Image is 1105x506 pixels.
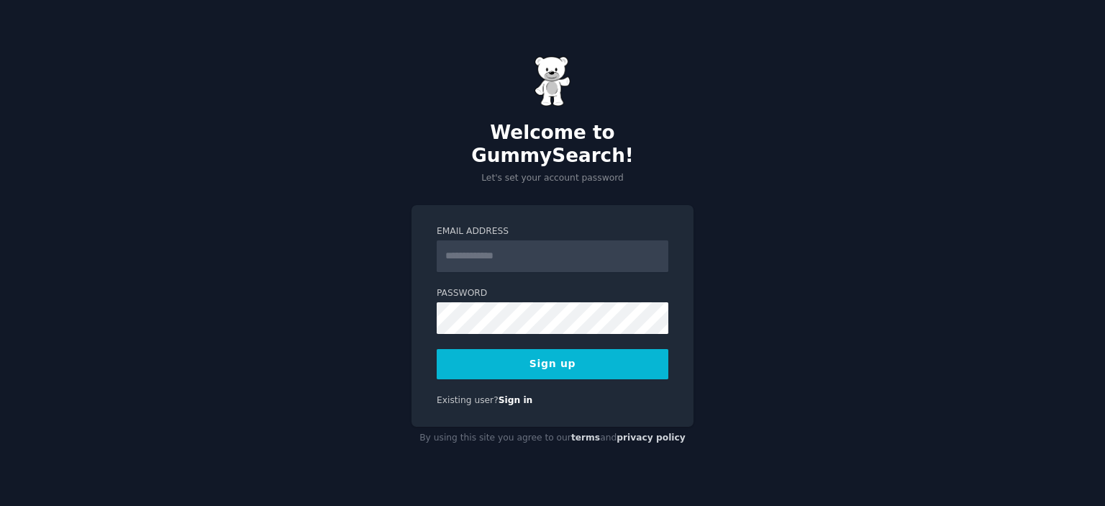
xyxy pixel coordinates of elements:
button: Sign up [437,349,668,379]
a: privacy policy [617,433,686,443]
a: terms [571,433,600,443]
img: Gummy Bear [535,56,570,107]
label: Password [437,287,668,300]
div: By using this site you agree to our and [411,427,694,450]
p: Let's set your account password [411,172,694,185]
label: Email Address [437,225,668,238]
a: Sign in [499,395,533,405]
span: Existing user? [437,395,499,405]
h2: Welcome to GummySearch! [411,122,694,167]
